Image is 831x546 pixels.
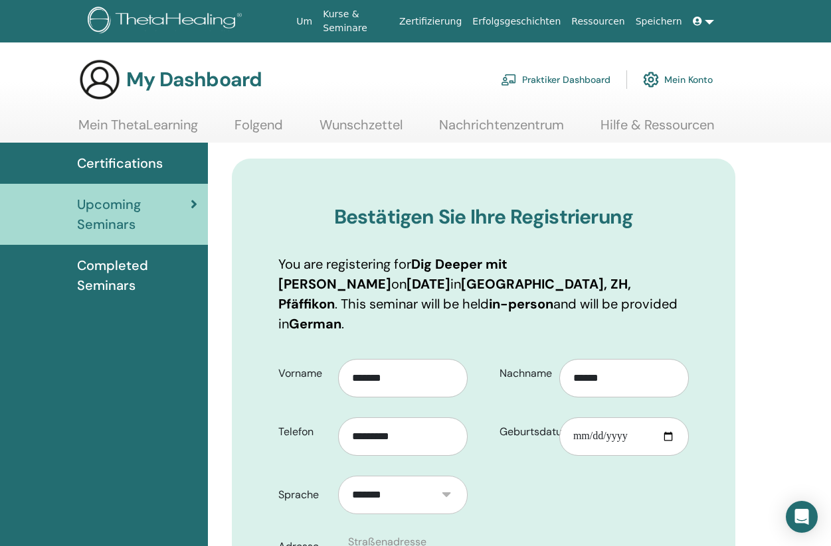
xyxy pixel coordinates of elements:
[126,68,262,92] h3: My Dashboard
[600,117,714,143] a: Hilfe & Ressourcen
[77,194,191,234] span: Upcoming Seminars
[407,275,450,293] b: [DATE]
[490,361,559,386] label: Nachname
[291,9,318,34] a: Um
[78,117,198,143] a: Mein ThetaLearning
[467,9,566,34] a: Erfolgsgeschichten
[643,68,659,91] img: cog.svg
[394,9,467,34] a: Zertifizierung
[278,205,689,229] h3: Bestätigen Sie Ihre Registrierung
[630,9,688,34] a: Speichern
[268,482,338,508] label: Sprache
[320,117,403,143] a: Wunschzettel
[786,501,818,533] div: Open Intercom Messenger
[566,9,630,34] a: Ressourcen
[289,315,341,332] b: German
[77,153,163,173] span: Certifications
[268,361,338,386] label: Vorname
[501,65,610,94] a: Praktiker Dashboard
[501,74,517,86] img: chalkboard-teacher.svg
[318,2,394,40] a: Kurse & Seminare
[77,255,197,295] span: Completed Seminars
[490,419,559,444] label: Geburtsdatum
[268,419,338,444] label: Telefon
[439,117,564,143] a: Nachrichtenzentrum
[643,65,713,94] a: Mein Konto
[489,295,553,312] b: in-person
[88,7,246,36] img: logo.png
[78,58,121,101] img: generic-user-icon.jpg
[234,117,283,143] a: Folgend
[278,254,689,334] p: You are registering for on in . This seminar will be held and will be provided in .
